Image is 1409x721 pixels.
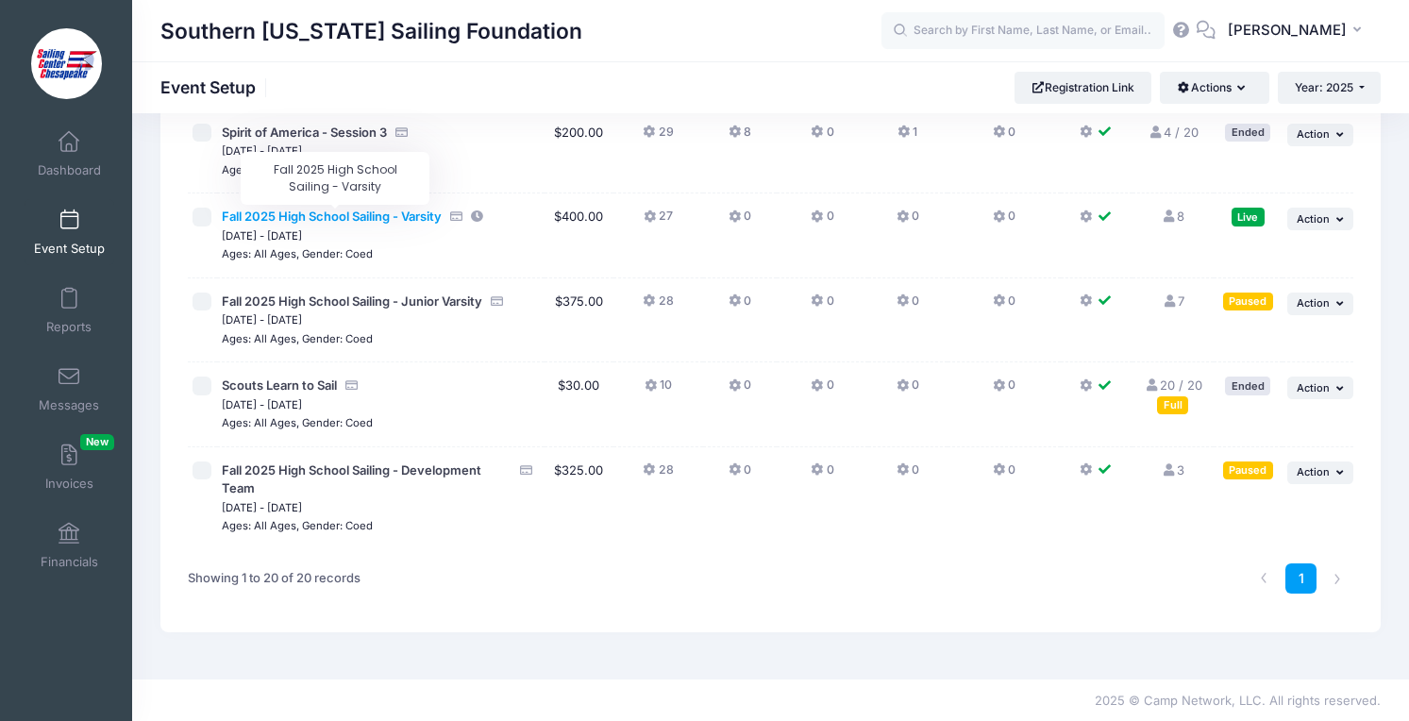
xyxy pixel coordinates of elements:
button: 0 [811,293,833,320]
a: Financials [25,512,114,578]
button: Action [1287,208,1353,230]
a: 1 [1285,563,1317,595]
h1: Southern [US_STATE] Sailing Foundation [160,9,582,53]
span: Reports [46,319,92,335]
a: 7 [1162,293,1183,309]
small: [DATE] - [DATE] [222,398,302,411]
span: Scouts Learn to Sail [222,377,337,393]
i: Accepting Credit Card Payments [518,464,533,477]
button: 0 [811,377,833,404]
div: Live [1232,208,1265,226]
h1: Event Setup [160,77,272,97]
button: 0 [729,208,751,235]
small: [DATE] - [DATE] [222,144,302,158]
small: Ages: All Ages, Gender: Coed [222,519,373,532]
span: Financials [41,554,98,570]
i: Accepting Credit Card Payments [394,126,409,139]
span: Year: 2025 [1295,80,1353,94]
a: Messages [25,356,114,422]
span: Event Setup [34,241,105,257]
button: Action [1287,293,1353,315]
small: Ages: All Ages, Gender: Coed [222,247,373,260]
button: Action [1287,377,1353,399]
span: Invoices [45,476,93,492]
button: 0 [993,208,1015,235]
div: Paused [1223,461,1273,479]
span: Fall 2025 High School Sailing - Development Team [222,462,481,496]
td: $375.00 [545,278,613,363]
button: 0 [729,461,751,489]
td: $30.00 [545,362,613,447]
button: 0 [811,208,833,235]
span: Action [1297,381,1330,394]
button: 27 [644,208,673,235]
small: [DATE] - [DATE] [222,313,302,327]
span: Fall 2025 High School Sailing - Varsity [222,209,442,224]
button: 0 [993,461,1015,489]
small: [DATE] - [DATE] [222,501,302,514]
span: Dashboard [38,162,101,178]
small: Ages: All Ages, Gender: Coed [222,332,373,345]
button: 0 [993,293,1015,320]
button: 0 [897,293,919,320]
img: Southern Maryland Sailing Foundation [31,28,102,99]
span: Fall 2025 High School Sailing - Junior Varsity [222,293,482,309]
a: 3 [1162,462,1184,478]
i: Accepting Credit Card Payments [448,210,463,223]
button: 0 [993,124,1015,151]
a: Reports [25,277,114,344]
button: 0 [897,377,919,404]
button: 28 [643,461,673,489]
button: Action [1287,461,1353,484]
div: Fall 2025 High School Sailing - Varsity [241,152,429,205]
input: Search by First Name, Last Name, or Email... [881,12,1165,50]
button: Year: 2025 [1278,72,1381,104]
i: Accepting Credit Card Payments [344,379,359,392]
a: 8 [1162,209,1184,224]
a: 4 / 20 [1148,125,1198,140]
small: Ages: All Ages, Gender: Coed [222,416,373,429]
small: Ages: All Ages, Gender: Coed [222,163,373,176]
span: Spirit of America - Session 3 [222,125,387,140]
a: 20 / 20 Full [1144,377,1201,411]
a: InvoicesNew [25,434,114,500]
small: [DATE] - [DATE] [222,229,302,243]
div: Ended [1225,377,1270,394]
span: [PERSON_NAME] [1228,20,1347,41]
span: Action [1297,296,1330,310]
div: Full [1157,396,1188,414]
div: Ended [1225,124,1270,142]
span: 2025 © Camp Network, LLC. All rights reserved. [1095,693,1381,708]
i: Accepting Credit Card Payments [489,295,504,308]
span: New [80,434,114,450]
button: 0 [811,124,833,151]
button: 0 [993,377,1015,404]
span: Action [1297,465,1330,478]
td: $325.00 [545,447,613,549]
button: 28 [643,293,673,320]
span: Action [1297,127,1330,141]
span: Action [1297,212,1330,226]
div: Paused [1223,293,1273,310]
button: Action [1287,124,1353,146]
a: Registration Link [1015,72,1151,104]
button: 29 [643,124,673,151]
button: Actions [1160,72,1268,104]
button: 0 [811,461,833,489]
td: $400.00 [545,193,613,278]
button: 1 [897,124,917,151]
button: 10 [645,377,672,404]
button: 0 [897,461,919,489]
span: Messages [39,397,99,413]
td: $200.00 [545,109,613,194]
button: 0 [729,293,751,320]
button: 0 [729,377,751,404]
button: 0 [897,208,919,235]
button: 8 [729,124,751,151]
a: Event Setup [25,199,114,265]
a: Dashboard [25,121,114,187]
div: Showing 1 to 20 of 20 records [188,557,361,600]
i: This session is currently scheduled to pause registration at 23:59 PM America/New York on 09/10/2... [470,210,485,223]
button: [PERSON_NAME] [1216,9,1381,53]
